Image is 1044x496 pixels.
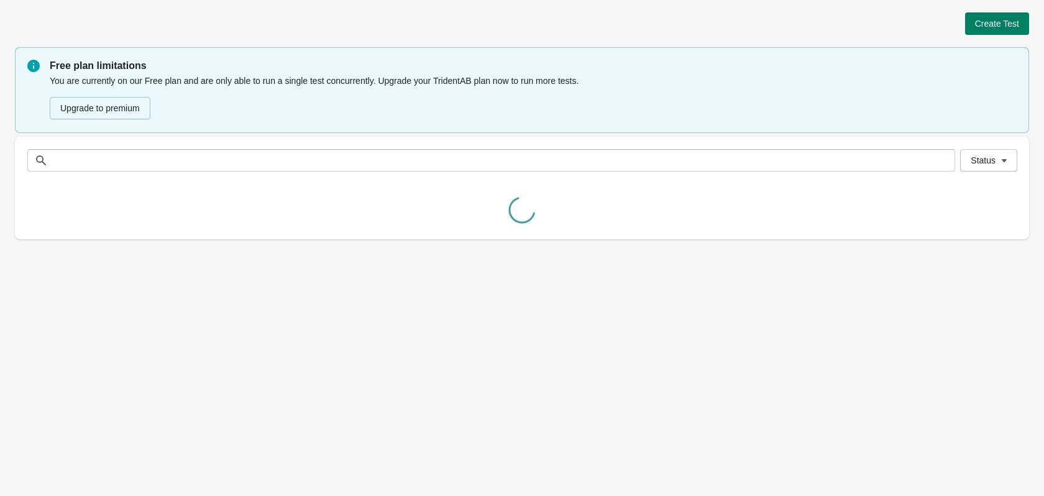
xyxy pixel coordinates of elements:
button: Create Test [965,12,1029,35]
p: Free plan limitations [50,58,1017,73]
span: Status [971,155,996,165]
button: Upgrade to premium [50,97,150,119]
span: Create Test [975,19,1019,29]
div: You are currently on our Free plan and are only able to run a single test concurrently. Upgrade y... [50,73,1017,121]
button: Status [960,149,1017,172]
